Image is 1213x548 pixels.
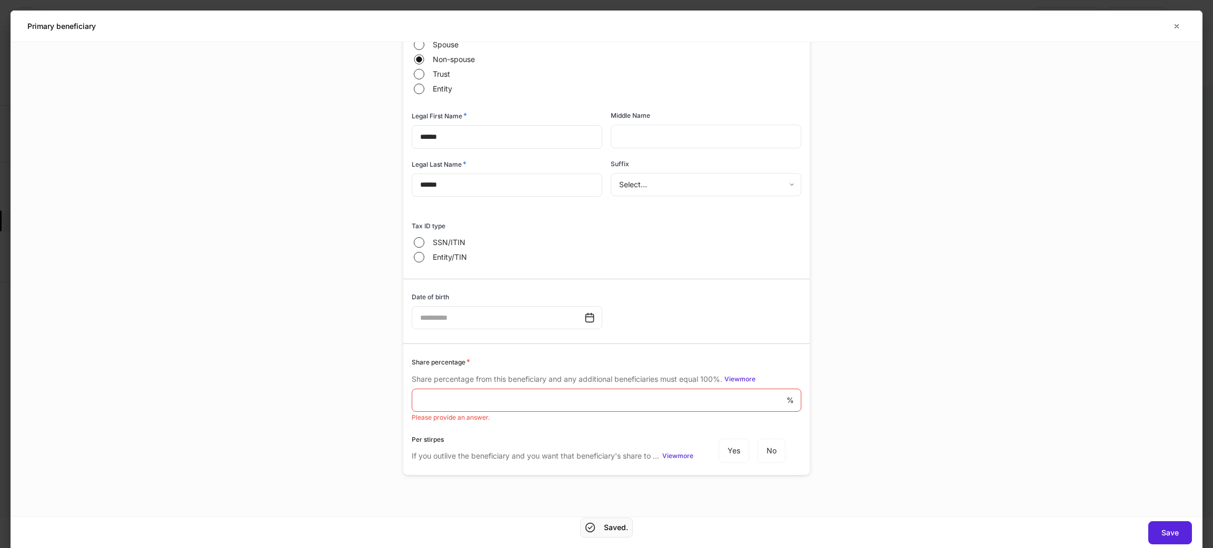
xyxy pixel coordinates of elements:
div: Save [1161,529,1179,536]
p: Please provide an answer. [412,413,801,422]
p: Share percentage from this beneficiary and any additional beneficiaries must equal 100%. [412,374,722,384]
span: Entity/TIN [433,252,467,262]
span: Trust [433,69,450,79]
button: Viewmore [724,374,755,384]
h6: Suffix [611,159,629,169]
h6: Date of birth [412,292,449,302]
span: Non-spouse [433,54,475,65]
div: View more [724,376,755,382]
div: Select... [611,173,801,196]
button: Save [1148,521,1192,544]
span: Entity [433,84,452,94]
h6: Tax ID type [412,221,445,231]
div: Share percentage [412,357,801,367]
div: View more [662,453,693,459]
h6: Middle Name [611,110,650,120]
button: Viewmore [662,451,693,461]
div: % [412,389,801,412]
h5: Saved. [604,522,628,533]
div: Per stirpes [412,434,693,444]
h6: Legal First Name [412,110,467,121]
span: SSN/ITIN [433,237,465,248]
h6: Legal Last Name [412,159,466,169]
span: Spouse [433,39,459,50]
p: If you outlive the beneficiary and you want that beneficiary's share to go to his or her descenda... [412,451,660,461]
h5: Primary beneficiary [27,21,96,32]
